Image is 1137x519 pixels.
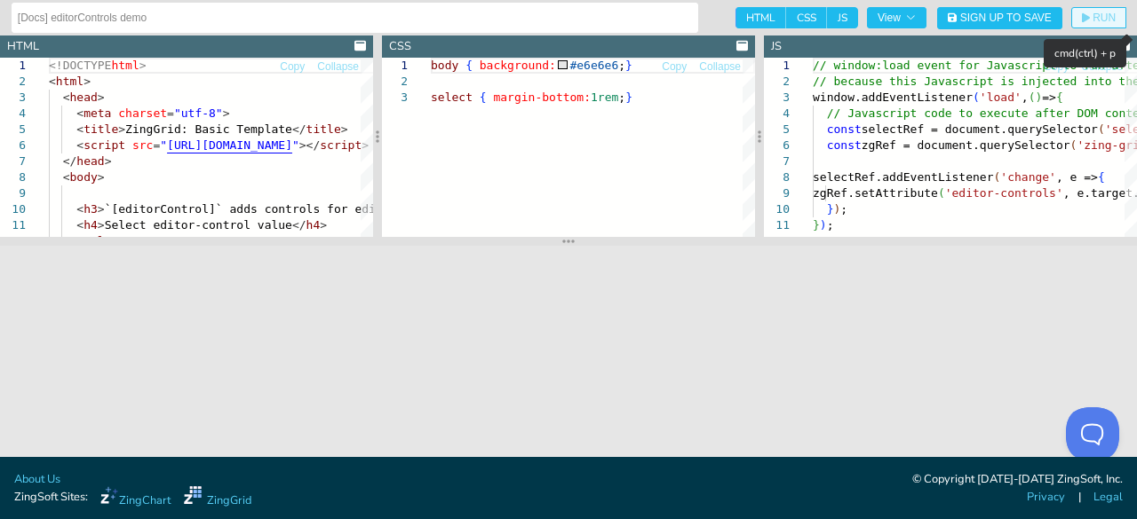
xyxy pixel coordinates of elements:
[49,59,111,72] span: <!DOCTYPE
[1093,12,1116,23] span: RUN
[878,12,916,23] span: View
[1093,489,1123,506] a: Legal
[69,90,97,104] span: head
[480,59,556,72] span: background:
[153,138,160,152] span: =
[764,233,790,249] div: 12
[1071,7,1126,28] button: RUN
[833,202,840,216] span: )
[100,486,171,509] a: ZingChart
[764,58,790,74] div: 1
[18,4,692,32] input: Untitled Demo
[1000,170,1056,184] span: 'change'
[105,154,112,168] span: >
[76,202,83,216] span: <
[625,59,632,72] span: }
[280,61,305,72] span: Copy
[994,170,1001,184] span: (
[960,12,1052,23] span: Sign Up to Save
[1098,122,1105,136] span: (
[76,154,104,168] span: head
[1056,90,1063,104] span: {
[569,59,618,72] span: #e6e6e6
[625,90,632,104] span: }
[382,58,408,74] div: 1
[431,90,473,104] span: select
[862,122,1098,136] span: selectRef = document.querySelector
[56,75,83,88] span: html
[1044,61,1069,72] span: Copy
[1056,170,1098,184] span: , e =>
[292,218,306,232] span: </
[980,90,1022,104] span: 'load'
[813,170,994,184] span: selectRef.addEventListener
[382,74,408,90] div: 2
[160,138,167,152] span: "
[764,217,790,233] div: 11
[174,106,223,120] span: "utf-8"
[83,122,118,136] span: title
[83,75,91,88] span: >
[1081,61,1123,72] span: Collapse
[76,234,83,248] span: <
[465,59,473,72] span: {
[76,218,83,232] span: <
[223,106,230,120] span: >
[320,138,362,152] span: script
[699,61,741,72] span: Collapse
[279,59,306,75] button: Copy
[49,75,56,88] span: <
[771,38,782,55] div: JS
[827,122,862,136] span: const
[764,138,790,153] div: 6
[431,59,458,72] span: body
[63,170,70,184] span: <
[1098,170,1105,184] span: {
[618,59,625,72] span: ;
[1042,90,1056,104] span: =>
[306,122,341,136] span: title
[292,138,299,152] span: "
[912,471,1123,489] div: © Copyright [DATE]-[DATE] ZingSoft, Inc.
[341,122,348,136] span: >
[132,138,153,152] span: src
[827,138,862,152] span: const
[184,486,251,509] a: ZingGrid
[167,138,292,152] span: [URL][DOMAIN_NAME]
[764,122,790,138] div: 5
[105,202,397,216] span: `[editorControl]` adds controls for editor
[1043,59,1069,75] button: Copy
[14,471,60,488] a: About Us
[618,90,625,104] span: ;
[735,7,786,28] span: HTML
[98,90,105,104] span: >
[69,170,97,184] span: body
[827,218,834,232] span: ;
[764,185,790,201] div: 9
[167,106,174,120] span: =
[63,154,77,168] span: </
[98,218,105,232] span: >
[118,122,125,136] span: >
[83,106,111,120] span: meta
[661,59,688,75] button: Copy
[945,186,1063,200] span: 'editor-controls'
[1029,90,1036,104] span: (
[764,74,790,90] div: 2
[76,122,83,136] span: <
[320,218,327,232] span: >
[591,90,618,104] span: 1rem
[813,218,820,232] span: }
[764,90,790,106] div: 3
[764,153,790,169] div: 7
[662,61,687,72] span: Copy
[139,59,147,72] span: >
[764,169,790,185] div: 8
[98,170,105,184] span: >
[125,234,132,248] span: >
[292,122,306,136] span: </
[827,7,858,28] span: JS
[125,122,292,136] span: ZingGrid: Basic Template
[820,218,827,232] span: )
[14,489,88,506] span: ZingSoft Sites:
